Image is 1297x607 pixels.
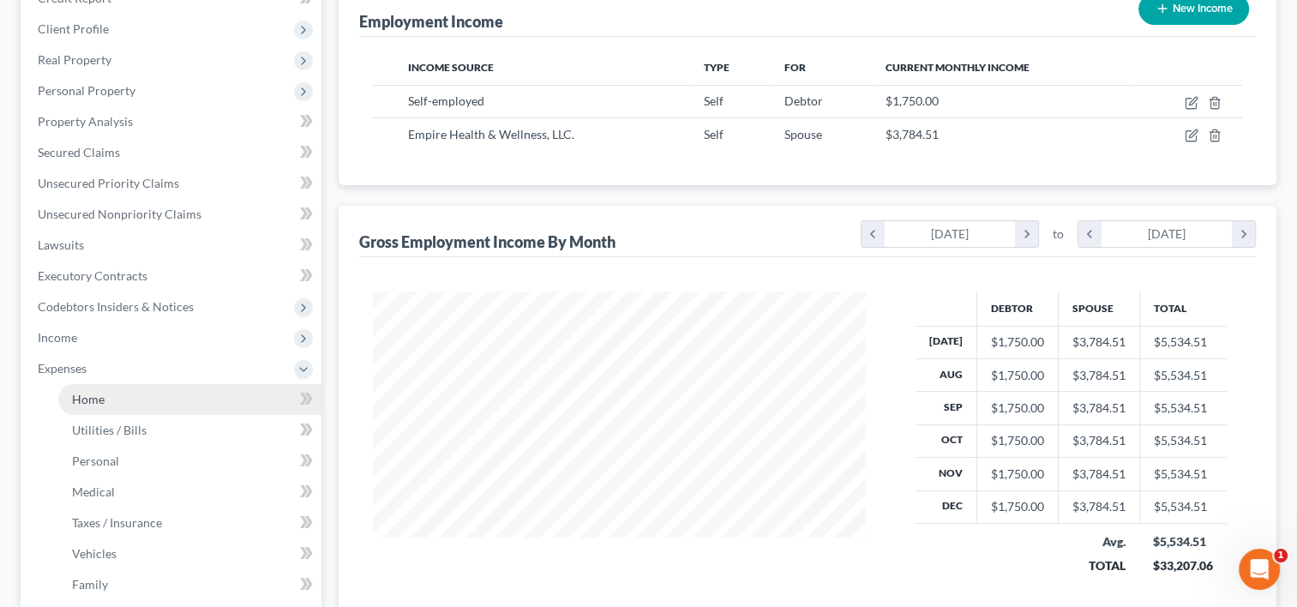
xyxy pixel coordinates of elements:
[1072,533,1126,550] div: Avg.
[359,11,503,32] div: Employment Income
[1078,221,1102,247] i: chevron_left
[1274,549,1288,562] span: 1
[916,458,977,490] th: Nov
[24,106,321,137] a: Property Analysis
[1072,400,1126,417] div: $3,784.51
[24,230,321,261] a: Lawsuits
[408,127,574,141] span: Empire Health & Wellness, LLC.
[24,137,321,168] a: Secured Claims
[58,384,321,415] a: Home
[1058,291,1139,326] th: Spouse
[1072,557,1126,574] div: TOTAL
[58,415,321,446] a: Utilities / Bills
[58,477,321,508] a: Medical
[886,93,939,108] span: $1,750.00
[1139,358,1227,391] td: $5,534.51
[359,231,615,252] div: Gross Employment Income By Month
[1153,533,1213,550] div: $5,534.51
[991,400,1044,417] div: $1,750.00
[784,93,823,108] span: Debtor
[72,392,105,406] span: Home
[916,358,977,391] th: Aug
[38,114,133,129] span: Property Analysis
[1072,432,1126,449] div: $3,784.51
[38,21,109,36] span: Client Profile
[1102,221,1233,247] div: [DATE]
[1053,225,1064,243] span: to
[991,432,1044,449] div: $1,750.00
[408,61,494,74] span: Income Source
[24,199,321,230] a: Unsecured Nonpriority Claims
[58,508,321,538] a: Taxes / Insurance
[38,176,179,190] span: Unsecured Priority Claims
[58,569,321,600] a: Family
[72,423,147,437] span: Utilities / Bills
[916,392,977,424] th: Sep
[408,93,484,108] span: Self-employed
[916,326,977,358] th: [DATE]
[916,424,977,457] th: Oct
[24,168,321,199] a: Unsecured Priority Claims
[72,577,108,592] span: Family
[1015,221,1038,247] i: chevron_right
[1072,466,1126,483] div: $3,784.51
[24,261,321,291] a: Executory Contracts
[38,268,147,283] span: Executory Contracts
[976,291,1058,326] th: Debtor
[1072,334,1126,351] div: $3,784.51
[916,490,977,523] th: Dec
[1139,291,1227,326] th: Total
[38,237,84,252] span: Lawsuits
[38,52,111,67] span: Real Property
[1153,557,1213,574] div: $33,207.06
[1139,490,1227,523] td: $5,534.51
[58,446,321,477] a: Personal
[885,221,1016,247] div: [DATE]
[991,334,1044,351] div: $1,750.00
[784,127,822,141] span: Spouse
[704,93,724,108] span: Self
[38,361,87,376] span: Expenses
[72,515,162,530] span: Taxes / Insurance
[784,61,806,74] span: For
[1139,424,1227,457] td: $5,534.51
[991,367,1044,384] div: $1,750.00
[72,546,117,561] span: Vehicles
[1139,326,1227,358] td: $5,534.51
[1139,392,1227,424] td: $5,534.51
[38,299,194,314] span: Codebtors Insiders & Notices
[1072,367,1126,384] div: $3,784.51
[991,498,1044,515] div: $1,750.00
[704,127,724,141] span: Self
[886,127,939,141] span: $3,784.51
[38,83,135,98] span: Personal Property
[38,207,201,221] span: Unsecured Nonpriority Claims
[886,61,1030,74] span: Current Monthly Income
[72,484,115,499] span: Medical
[1139,458,1227,490] td: $5,534.51
[38,330,77,345] span: Income
[704,61,730,74] span: Type
[58,538,321,569] a: Vehicles
[38,145,120,159] span: Secured Claims
[1239,549,1280,590] iframe: Intercom live chat
[991,466,1044,483] div: $1,750.00
[862,221,885,247] i: chevron_left
[72,454,119,468] span: Personal
[1232,221,1255,247] i: chevron_right
[1072,498,1126,515] div: $3,784.51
